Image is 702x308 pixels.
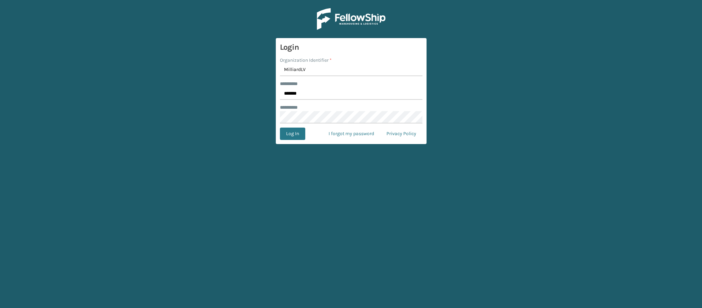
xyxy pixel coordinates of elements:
a: Privacy Policy [380,128,422,140]
a: I forgot my password [322,128,380,140]
h3: Login [280,42,422,52]
label: Organization Identifier [280,57,332,64]
img: Logo [317,8,385,30]
button: Log In [280,128,305,140]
